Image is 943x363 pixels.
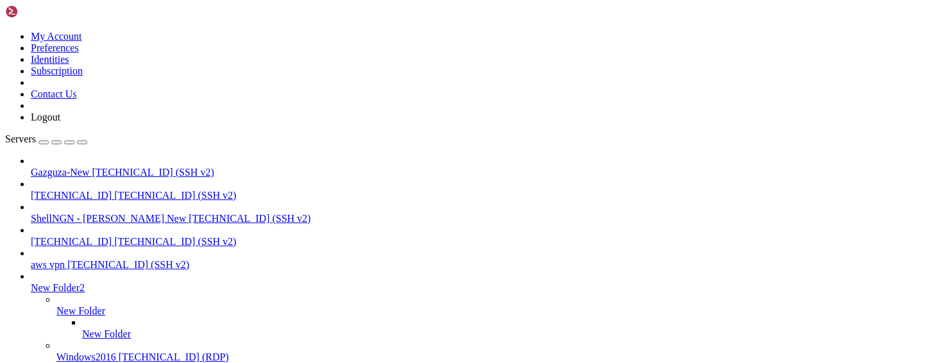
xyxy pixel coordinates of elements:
a: aws vpn [TECHNICAL_ID] (SSH v2) [31,259,938,271]
span: New Folder [56,305,105,316]
li: New Folder [56,294,938,340]
span: [TECHNICAL_ID] (SSH v2) [189,213,310,224]
a: [TECHNICAL_ID] [TECHNICAL_ID] (SSH v2) [31,190,938,201]
span: aws vpn [31,259,65,270]
span: [TECHNICAL_ID] (SSH v2) [92,167,214,178]
span: New Folder [82,328,131,339]
a: New Folder [56,305,938,317]
span: [TECHNICAL_ID] (RDP) [119,351,229,362]
li: aws vpn [TECHNICAL_ID] (SSH v2) [31,248,938,271]
img: Shellngn [5,5,79,18]
span: Gazguza-New [31,167,90,178]
span: Windows2016 [56,351,116,362]
li: [TECHNICAL_ID] [TECHNICAL_ID] (SSH v2) [31,178,938,201]
a: Windows2016 [TECHNICAL_ID] (RDP) [56,351,938,363]
a: Servers [5,133,87,144]
li: Gazguza-New [TECHNICAL_ID] (SSH v2) [31,155,938,178]
a: New Folder2 [31,282,938,294]
li: ShellNGN - [PERSON_NAME] New [TECHNICAL_ID] (SSH v2) [31,201,938,224]
span: [TECHNICAL_ID] (SSH v2) [67,259,189,270]
span: [TECHNICAL_ID] (SSH v2) [114,190,236,201]
span: [TECHNICAL_ID] [31,190,112,201]
a: Gazguza-New [TECHNICAL_ID] (SSH v2) [31,167,938,178]
a: Logout [31,112,60,122]
a: [TECHNICAL_ID] [TECHNICAL_ID] (SSH v2) [31,236,938,248]
li: [TECHNICAL_ID] [TECHNICAL_ID] (SSH v2) [31,224,938,248]
span: ShellNGN - [PERSON_NAME] New [31,213,186,224]
span: New Folder2 [31,282,85,293]
a: Contact Us [31,89,77,99]
a: Identities [31,54,69,65]
span: Servers [5,133,36,144]
a: ShellNGN - [PERSON_NAME] New [TECHNICAL_ID] (SSH v2) [31,213,938,224]
a: New Folder [82,328,938,340]
span: [TECHNICAL_ID] [31,236,112,247]
a: Preferences [31,42,79,53]
li: Windows2016 [TECHNICAL_ID] (RDP) [56,340,938,363]
a: My Account [31,31,82,42]
li: New Folder [82,317,938,340]
a: Subscription [31,65,83,76]
span: [TECHNICAL_ID] (SSH v2) [114,236,236,247]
